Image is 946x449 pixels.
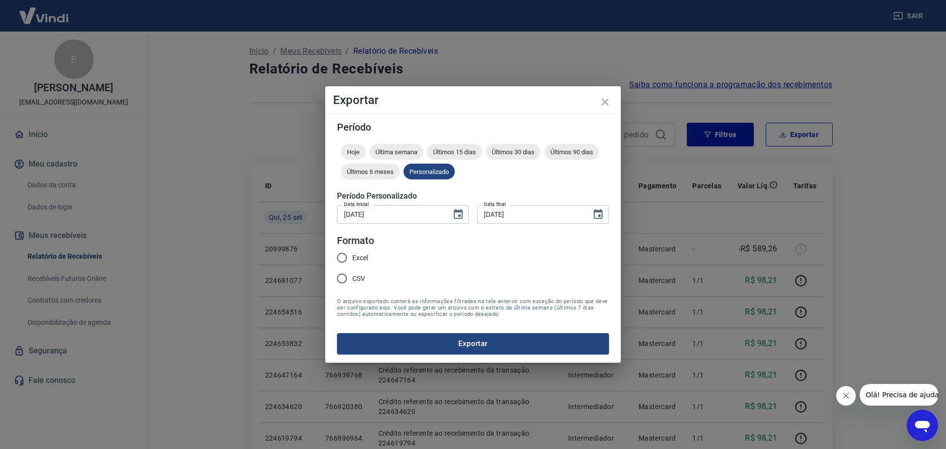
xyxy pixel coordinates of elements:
span: Olá! Precisa de ajuda? [6,7,83,15]
iframe: Botão para abrir a janela de mensagens [907,410,938,441]
span: Excel [352,253,368,263]
span: Últimos 15 dias [427,148,482,156]
div: Última semana [370,144,423,160]
button: Choose date, selected date is 25 de set de 2025 [588,205,608,224]
button: close [593,90,617,114]
h5: Período Personalizado [337,191,609,201]
div: Hoje [341,144,366,160]
span: Últimos 6 meses [341,168,400,175]
div: Últimos 15 dias [427,144,482,160]
input: DD/MM/YYYY [337,205,444,223]
span: Últimos 90 dias [544,148,599,156]
label: Data final [484,201,506,208]
div: Últimos 6 meses [341,164,400,179]
div: Últimos 90 dias [544,144,599,160]
div: Últimos 30 dias [486,144,541,160]
legend: Formato [337,234,374,248]
label: Data inicial [344,201,369,208]
input: DD/MM/YYYY [477,205,584,223]
span: Últimos 30 dias [486,148,541,156]
button: Exportar [337,333,609,354]
button: Choose date, selected date is 18 de set de 2025 [448,205,468,224]
span: Personalizado [404,168,455,175]
span: Última semana [370,148,423,156]
span: CSV [352,274,365,284]
div: Personalizado [404,164,455,179]
span: O arquivo exportado conterá as informações filtradas na tela anterior com exceção do período que ... [337,298,609,317]
iframe: Mensagem da empresa [860,384,938,406]
h5: Período [337,122,609,132]
h4: Exportar [333,94,613,106]
span: Hoje [341,148,366,156]
iframe: Fechar mensagem [836,386,856,406]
